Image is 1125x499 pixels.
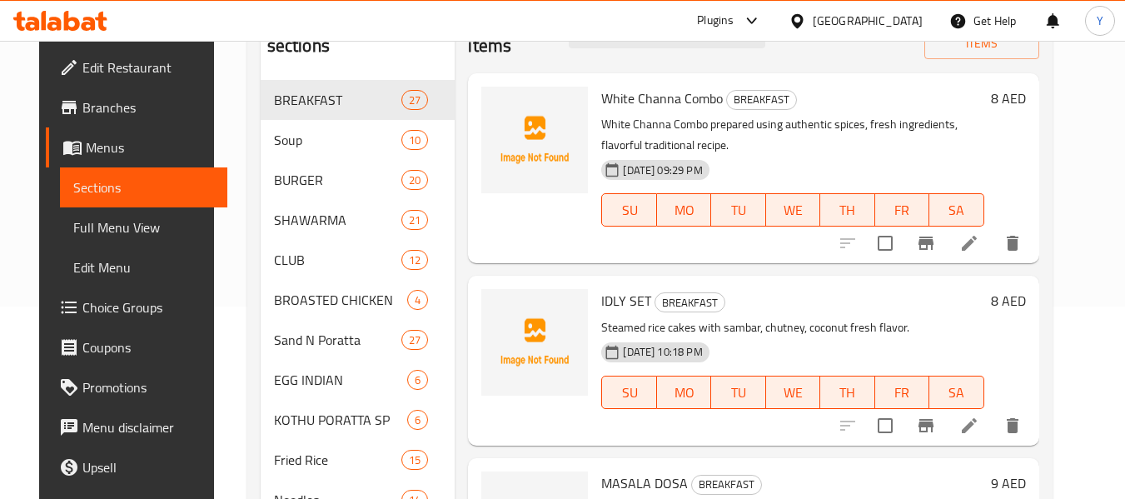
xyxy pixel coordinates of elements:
[261,320,455,360] div: Sand N Poratta27
[46,367,227,407] a: Promotions
[481,289,588,396] img: IDLY SET
[402,452,427,468] span: 15
[274,450,401,470] span: Fried Rice
[274,210,401,230] span: SHAWARMA
[408,372,427,388] span: 6
[601,471,688,496] span: MASALA DOSA
[274,370,408,390] div: EGG INDIAN
[868,226,903,261] span: Select to update
[875,376,929,409] button: FR
[766,193,820,227] button: WE
[402,332,427,348] span: 27
[46,327,227,367] a: Coupons
[657,376,711,409] button: MO
[959,416,979,436] a: Edit menu item
[692,475,761,494] span: BREAKFAST
[481,87,588,193] img: White Channa Combo
[73,257,214,277] span: Edit Menu
[82,337,214,357] span: Coupons
[46,287,227,327] a: Choice Groups
[1097,12,1103,30] span: Y
[274,290,408,310] span: BROASTED CHICKEN
[261,80,455,120] div: BREAKFAST27
[401,90,428,110] div: items
[929,193,983,227] button: SA
[46,47,227,87] a: Edit Restaurant
[718,198,759,222] span: TU
[401,210,428,230] div: items
[711,193,765,227] button: TU
[601,288,651,313] span: IDLY SET
[274,410,408,430] span: KOTHU PORATTA SP
[261,400,455,440] div: KOTHU PORATTA SP6
[827,381,868,405] span: TH
[609,198,650,222] span: SU
[274,250,401,270] span: CLUB
[655,293,724,312] span: BREAKFAST
[601,317,983,338] p: Steamed rice cakes with sambar, chutney, coconut fresh flavor.
[73,217,214,237] span: Full Menu View
[993,406,1033,446] button: delete
[616,162,709,178] span: [DATE] 09:29 PM
[261,240,455,280] div: CLUB12
[906,406,946,446] button: Branch-specific-item
[959,233,979,253] a: Edit menu item
[936,381,977,405] span: SA
[402,132,427,148] span: 10
[274,170,401,190] span: BURGER
[906,223,946,263] button: Branch-specific-item
[401,450,428,470] div: items
[401,130,428,150] div: items
[616,344,709,360] span: [DATE] 10:18 PM
[601,376,656,409] button: SU
[664,198,704,222] span: MO
[401,330,428,350] div: items
[993,223,1033,263] button: delete
[711,376,765,409] button: TU
[936,198,977,222] span: SA
[820,376,874,409] button: TH
[274,330,401,350] div: Sand N Poratta
[929,376,983,409] button: SA
[261,160,455,200] div: BURGER20
[882,198,923,222] span: FR
[657,193,711,227] button: MO
[882,381,923,405] span: FR
[261,200,455,240] div: SHAWARMA21
[407,410,428,430] div: items
[718,381,759,405] span: TU
[274,90,401,110] div: BREAKFAST
[82,297,214,317] span: Choice Groups
[82,457,214,477] span: Upsell
[991,289,1026,312] h6: 8 AED
[82,97,214,117] span: Branches
[267,8,351,58] h2: Menu sections
[697,11,734,31] div: Plugins
[407,290,428,310] div: items
[46,447,227,487] a: Upsell
[726,90,797,110] div: BREAKFAST
[82,57,214,77] span: Edit Restaurant
[261,360,455,400] div: EGG INDIAN6
[402,212,427,228] span: 21
[402,92,427,108] span: 27
[261,440,455,480] div: Fried Rice15
[601,193,656,227] button: SU
[875,193,929,227] button: FR
[601,114,983,156] p: White Channa Combo prepared using authentic spices, fresh ingredients, flavorful traditional recipe.
[73,177,214,197] span: Sections
[766,376,820,409] button: WE
[274,130,401,150] span: Soup
[60,247,227,287] a: Edit Menu
[868,408,903,443] span: Select to update
[46,407,227,447] a: Menu disclaimer
[655,292,725,312] div: BREAKFAST
[86,137,214,157] span: Menus
[773,381,814,405] span: WE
